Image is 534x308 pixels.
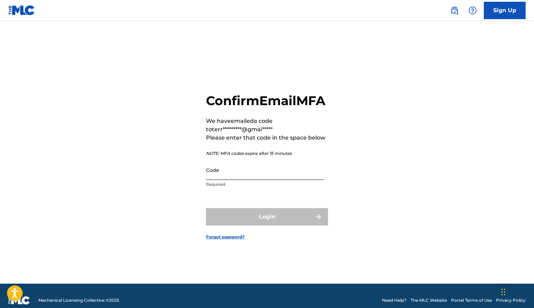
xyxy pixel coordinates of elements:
a: Public Search [448,3,461,17]
a: Sign Up [484,2,526,19]
h2: Confirm Email MFA [206,93,328,109]
span: Mechanical Licensing Collective © 2025 [38,297,119,303]
iframe: Chat Widget [499,275,534,308]
img: MLC Logo [8,5,35,15]
a: The MLC Website [411,297,447,303]
p: NOTE: MFA codes expire after 15 minutes [206,150,328,157]
img: logo [8,296,30,305]
a: Forgot password? [206,234,245,240]
p: Required [206,181,324,188]
p: Please enter that code in the space below [206,134,328,142]
div: Drag [501,282,505,302]
a: Need Help? [382,297,406,303]
a: Portal Terms of Use [451,297,492,303]
img: help [468,6,477,15]
img: search [450,6,459,15]
a: Privacy Policy [496,297,526,303]
div: Help [466,3,480,17]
